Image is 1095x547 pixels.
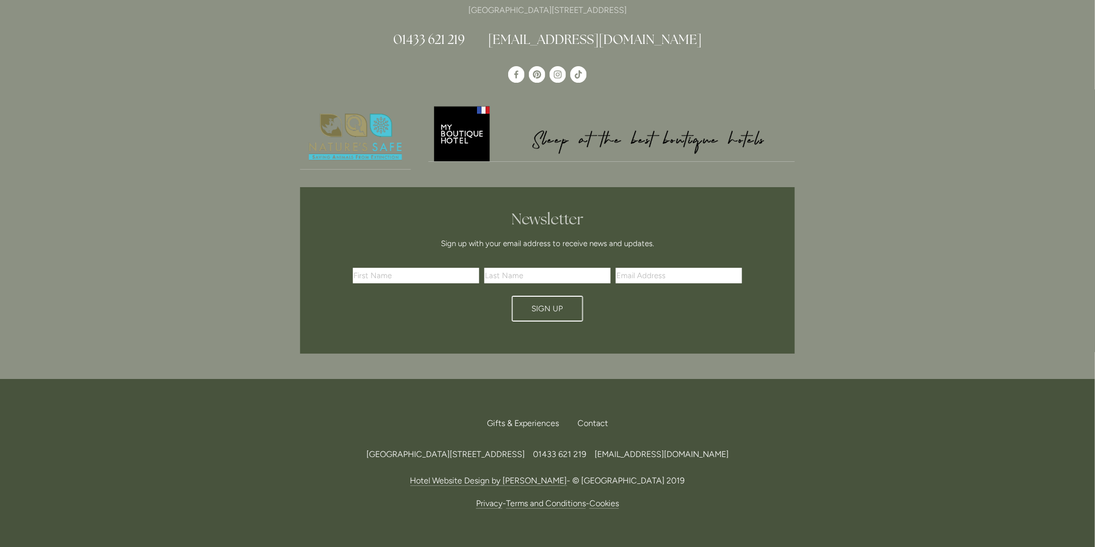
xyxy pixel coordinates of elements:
[532,304,564,313] span: Sign Up
[410,476,567,486] a: Hotel Website Design by [PERSON_NAME]
[300,104,411,170] img: Nature's Safe - Logo
[300,474,795,488] p: - © [GEOGRAPHIC_DATA] 2019
[366,449,525,459] span: [GEOGRAPHIC_DATA][STREET_ADDRESS]
[595,449,729,459] a: [EMAIL_ADDRESS][DOMAIN_NAME]
[589,498,619,509] a: Cookies
[300,496,795,510] p: - -
[487,412,567,435] a: Gifts & Experiences
[300,3,795,17] p: [GEOGRAPHIC_DATA][STREET_ADDRESS]
[353,268,479,283] input: First Name
[616,268,742,283] input: Email Address
[570,66,587,83] a: TikTok
[428,104,795,162] img: My Boutique Hotel - Logo
[488,31,702,48] a: [EMAIL_ADDRESS][DOMAIN_NAME]
[506,498,586,509] a: Terms and Conditions
[393,31,465,48] a: 01433 621 219
[357,237,738,250] p: Sign up with your email address to receive news and updates.
[512,296,583,322] button: Sign Up
[529,66,545,83] a: Pinterest
[550,66,566,83] a: Instagram
[484,268,611,283] input: Last Name
[533,449,586,459] span: 01433 621 219
[357,210,738,229] h2: Newsletter
[487,418,559,428] span: Gifts & Experiences
[569,412,608,435] div: Contact
[476,498,502,509] a: Privacy
[508,66,525,83] a: Losehill House Hotel & Spa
